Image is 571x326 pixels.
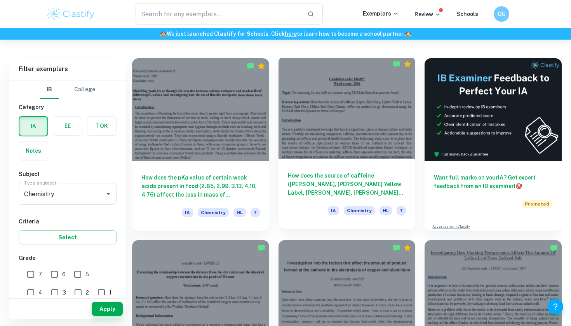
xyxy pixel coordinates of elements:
[515,183,522,189] span: 🎯
[258,62,265,70] div: Premium
[425,58,562,161] img: Thumbnail
[53,117,82,135] button: EE
[397,206,406,215] span: 7
[550,244,558,252] img: Marked
[62,270,66,279] span: 6
[494,6,509,22] button: QU
[19,103,117,112] h6: Category
[19,170,117,178] h6: Subject
[136,3,301,25] input: Search for any exemplars...
[497,10,506,18] h6: QU
[414,10,441,19] p: Review
[404,60,411,68] div: Premium
[258,244,265,252] img: Marked
[38,288,42,297] span: 4
[40,80,95,99] div: Filter type choice
[285,31,297,37] a: here
[19,230,117,244] button: Select
[251,208,260,217] span: 7
[233,208,246,217] span: HL
[405,31,411,37] span: 🏫
[288,171,406,197] h6: How does the source of caffeine ([PERSON_NAME], [PERSON_NAME] Yellow Label, [PERSON_NAME], [PERSO...
[434,173,552,190] h6: Want full marks on your IA ? Get expert feedback from an IB examiner!
[103,188,114,199] button: Open
[393,60,400,68] img: Marked
[19,117,47,136] button: IA
[380,206,392,215] span: HL
[198,208,229,217] span: Chemistry
[9,58,126,80] h6: Filter exemplars
[109,288,111,297] span: 1
[279,58,416,231] a: How does the source of caffeine ([PERSON_NAME], [PERSON_NAME] Yellow Label, [PERSON_NAME], [PERSO...
[87,117,116,135] button: TOK
[425,58,562,231] a: Want full marks on yourIA? Get expert feedback from an IB examiner!PromotedAdvertise with Clastify
[522,200,552,208] span: Promoted
[92,302,123,316] button: Apply
[86,288,89,297] span: 2
[456,11,478,17] a: Schools
[548,299,563,314] button: Help and Feedback
[19,141,48,160] button: Notes
[63,288,66,297] span: 3
[85,270,89,279] span: 5
[404,244,411,252] div: Premium
[132,58,269,231] a: How does the pKa value of certain weak acids present in food (2.85, 2.99, 3.13, 4.10, 4.76) affec...
[160,31,167,37] span: 🏫
[247,62,254,70] img: Marked
[19,217,117,226] h6: Criteria
[393,244,400,252] img: Marked
[38,270,42,279] span: 7
[432,224,470,229] a: Advertise with Clastify
[74,80,95,99] button: College
[24,180,56,186] label: Type a subject
[344,206,375,215] span: Chemistry
[40,80,59,99] button: IB
[182,208,193,217] span: IA
[328,206,339,215] span: IA
[46,6,96,22] img: Clastify logo
[19,254,117,262] h6: Grade
[363,9,399,18] p: Exemplars
[141,173,260,199] h6: How does the pKa value of certain weak acids present in food (2.85, 2.99, 3.13, 4.10, 4.76) affec...
[2,30,569,38] h6: We just launched Clastify for Schools. Click to learn how to become a school partner.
